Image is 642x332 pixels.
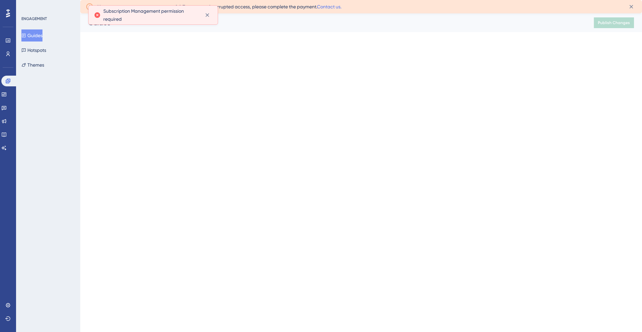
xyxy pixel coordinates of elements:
[21,44,46,56] button: Hotspots
[98,3,341,11] span: Your recent payment was unsuccessful. To ensure uninterrupted access, please complete the payment.
[88,18,577,27] div: Guides
[594,17,634,28] button: Publish Changes
[103,7,199,23] span: Subscription Management permission required
[317,4,341,9] a: Contact us.
[21,59,44,71] button: Themes
[598,20,630,25] span: Publish Changes
[21,29,42,41] button: Guides
[21,16,47,21] div: ENGAGEMENT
